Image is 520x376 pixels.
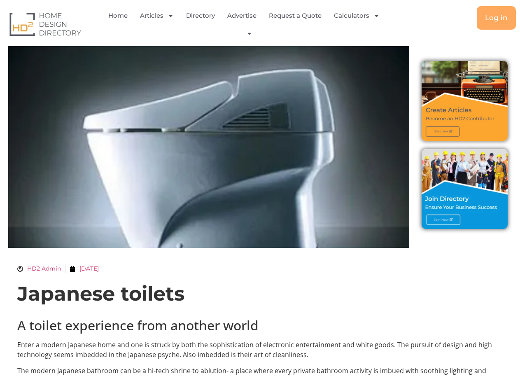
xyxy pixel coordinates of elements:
h1: Japanese toilets [17,281,503,306]
img: Join Directory [422,149,508,229]
time: [DATE] [79,265,99,272]
span: HD2 Admin [23,264,61,273]
a: HD2 Admin [17,264,61,273]
a: Advertise [227,6,257,25]
a: Log in [477,6,516,30]
a: Home [108,6,128,25]
a: Directory [186,6,215,25]
a: [DATE] [70,264,99,273]
a: Request a Quote [269,6,322,25]
img: Create Articles [422,61,508,141]
h2: A toilet experience from another world [17,318,503,333]
p: Enter a modern Japanese home and one is struck by both the sophistication of electronic entertain... [17,340,503,360]
a: Articles [140,6,174,25]
a: Calculators [334,6,380,25]
span: Log in [485,14,508,21]
nav: Menu [107,6,388,42]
